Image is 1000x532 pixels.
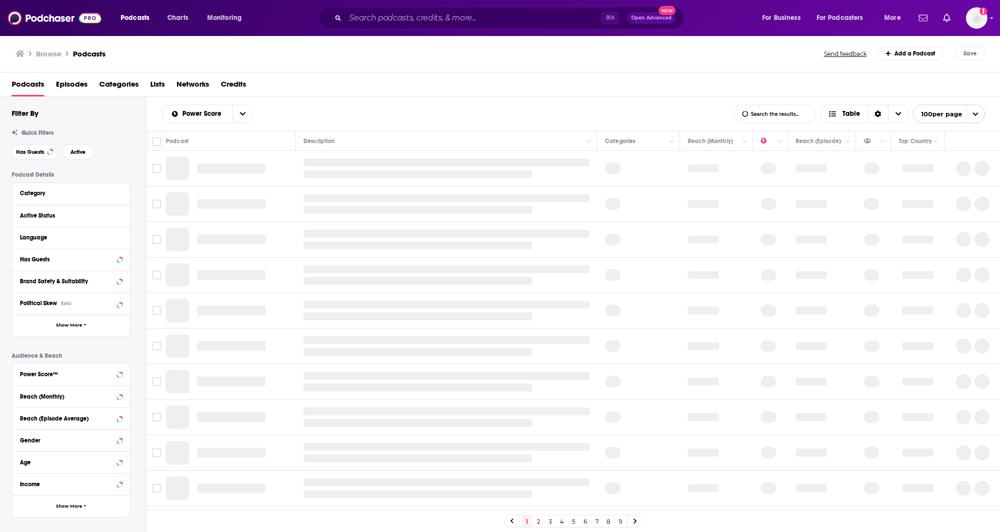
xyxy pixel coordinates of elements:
span: Show More [56,504,82,509]
span: Toggle select row [152,271,161,279]
div: Power Score [761,135,774,147]
span: For Business [762,11,801,25]
button: Category [20,187,122,199]
a: Charts [161,10,194,26]
a: Episodes [56,76,88,96]
span: Open Advanced [631,16,672,20]
a: 3 [545,515,555,527]
span: Charts [167,11,188,25]
div: Income [20,481,114,488]
div: Age [20,459,114,466]
div: Brand Safety & Suitability [20,278,114,285]
a: 5 [569,515,578,527]
button: Column Actions [842,136,854,147]
h2: Filter By [12,109,38,118]
p: Podcast Details [12,171,130,178]
span: Toggle select row [152,306,161,315]
a: Add a Podcast [877,47,944,60]
a: Categories [99,76,139,96]
span: Has Guests [16,149,44,155]
span: New [659,6,676,15]
span: Show More [56,323,82,328]
input: Search podcasts, credits, & more... [345,10,601,26]
button: Show More [12,495,130,517]
button: Show More [12,314,130,336]
button: open menu [913,105,985,123]
div: Top Country [899,135,932,147]
button: Send feedback [821,50,870,58]
button: open menu [877,10,913,26]
button: open menu [114,10,162,26]
div: Has Guests [20,256,114,263]
span: Monitoring [207,11,242,25]
a: 6 [580,515,590,527]
a: Networks [177,76,209,96]
h3: Browse [36,49,61,58]
div: Description [304,135,335,147]
span: Podcasts [12,76,44,96]
button: Column Actions [930,136,942,147]
button: Has Guests [12,144,58,160]
button: open menu [810,10,877,26]
a: Credits [221,76,246,96]
a: 7 [592,515,602,527]
a: Podchaser - Follow, Share and Rate Podcasts [8,9,101,27]
span: Toggle select row [152,164,161,173]
span: Toggle select row [152,448,161,457]
button: Column Actions [877,136,889,147]
span: Power Score [182,110,225,117]
button: Political SkewBeta [20,297,122,309]
span: 100 per page [913,107,962,122]
span: Toggle select row [152,342,161,350]
a: Lists [150,76,165,96]
button: Column Actions [583,136,595,147]
p: Audience & Reach [12,352,130,359]
div: Reach (Monthly) [20,393,114,400]
button: open menu [232,105,253,123]
button: open menu [162,110,232,117]
svg: Add a profile image [980,7,987,15]
button: Language [20,231,122,243]
span: Quick Filters [21,129,54,136]
div: Search podcasts, credits, & more... [328,7,694,29]
div: Gender [20,437,114,444]
button: Reach (Monthly) [20,390,122,402]
button: Column Actions [666,136,678,147]
button: Power Score™ [20,367,122,380]
a: Podcasts [73,49,106,58]
div: Categories [605,135,635,147]
button: Show profile menu [966,7,987,29]
span: Toggle select row [152,200,161,208]
a: Show notifications dropdown [939,10,954,26]
div: Has Guests [864,135,877,147]
button: open menu [755,10,813,26]
button: Brand Safety & Suitability [20,275,122,287]
div: Beta [61,300,71,307]
button: Choose View [820,105,909,123]
a: 1 [522,515,532,527]
button: open menu [200,10,254,26]
div: Active Status [20,212,116,219]
a: 9 [615,515,625,527]
span: Toggle select row [152,413,161,422]
button: Income [20,477,122,490]
a: 4 [557,515,567,527]
button: Reach (Episode Average) [20,412,122,424]
span: Political Skew [20,300,57,307]
button: Active Status [20,209,122,221]
button: Column Actions [739,136,750,147]
div: Language [20,234,116,241]
h2: Choose List sort [162,105,253,123]
div: Power Score™ [20,371,114,378]
a: 8 [604,515,613,527]
div: Reach (Monthly) [688,135,733,147]
div: Podcast [166,135,189,147]
span: Toggle select row [152,377,161,386]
